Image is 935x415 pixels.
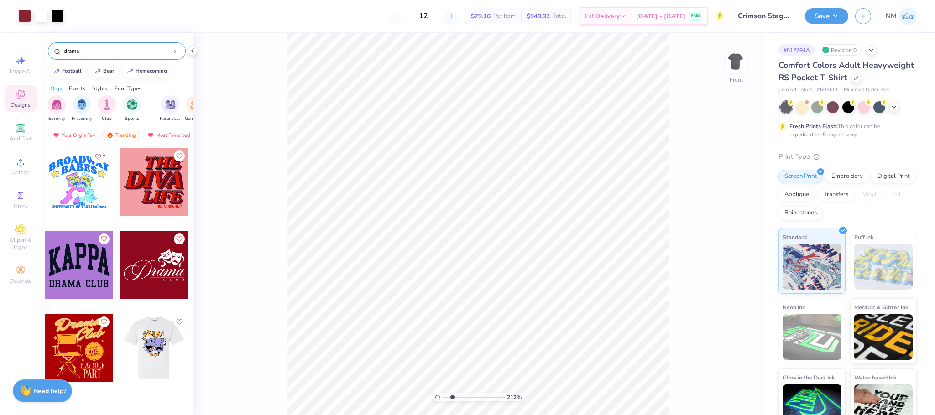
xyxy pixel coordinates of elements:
[185,95,206,122] div: filter for Game Day
[103,68,114,73] div: bear
[52,132,60,138] img: most_fav.gif
[52,99,62,110] img: Sorority Image
[89,64,118,78] button: bear
[48,64,86,78] button: football
[854,314,913,360] img: Metallic & Glitter Ink
[33,387,66,395] strong: Need help?
[778,170,823,183] div: Screen Print
[789,123,838,130] strong: Fresh Prints Flash:
[136,68,167,73] div: homecoming
[125,115,139,122] span: Sports
[102,99,112,110] img: Club Image
[102,130,140,140] div: Trending
[10,67,31,75] span: Image AI
[493,11,516,21] span: Per Item
[778,60,914,83] span: Comfort Colors Adult Heavyweight RS Pocket T-Shirt
[48,130,99,140] div: Your Org's Fav
[857,188,883,202] div: Vinyl
[783,314,841,360] img: Neon Ink
[778,44,815,56] div: # 512794A
[123,95,141,122] button: filter button
[185,115,206,122] span: Game Day
[98,95,116,122] div: filter for Club
[636,11,685,21] span: [DATE] - [DATE]
[789,122,902,139] div: This color can be expedited for 5 day delivery.
[854,302,908,312] span: Metallic & Glitter Ink
[47,95,66,122] div: filter for Sorority
[99,316,110,327] button: Like
[114,84,141,93] div: Print Types
[727,53,745,71] img: Front
[103,155,105,159] span: 7
[50,84,62,93] div: Orgs
[818,188,854,202] div: Transfers
[778,188,815,202] div: Applique
[507,393,522,401] span: 212 %
[94,68,101,74] img: trend_line.gif
[123,95,141,122] div: filter for Sports
[10,277,31,285] span: Decorate
[63,47,174,56] input: Try "Alpha"
[585,11,620,21] span: Est. Delivery
[77,99,87,110] img: Fraternity Image
[854,244,913,290] img: Puff Ink
[783,244,841,290] img: Standard
[14,202,28,210] span: Greek
[527,11,550,21] span: $949.92
[185,95,206,122] button: filter button
[174,233,185,244] button: Like
[731,7,798,25] input: Untitled Design
[854,373,896,382] span: Water based Ink
[127,99,137,110] img: Sports Image
[778,86,812,94] span: Comfort Colors
[72,95,92,122] button: filter button
[91,150,110,163] button: Like
[10,101,31,109] span: Designs
[99,233,110,244] button: Like
[174,150,185,161] button: Like
[126,68,134,74] img: trend_line.gif
[885,188,907,202] div: Foil
[106,132,114,138] img: trending.gif
[820,44,862,56] div: Revision 0
[886,7,917,25] a: NM
[72,115,92,122] span: Fraternity
[805,8,848,24] button: Save
[53,68,60,74] img: trend_line.gif
[147,132,154,138] img: most_fav.gif
[691,13,700,19] span: FREE
[102,115,112,122] span: Club
[854,232,873,242] span: Puff Ink
[121,64,171,78] button: homecoming
[817,86,839,94] span: # 6030CC
[471,11,491,21] span: $79.16
[160,95,181,122] div: filter for Parent's Weekend
[783,373,835,382] span: Glow in the Dark Ink
[92,84,107,93] div: Styles
[553,11,566,21] span: Total
[69,84,85,93] div: Events
[98,95,116,122] button: filter button
[10,135,31,142] span: Add Text
[160,115,181,122] span: Parent's Weekend
[62,68,82,73] div: football
[190,99,201,110] img: Game Day Image
[406,8,441,24] input: – –
[783,302,805,312] span: Neon Ink
[174,316,185,327] button: Like
[778,206,823,220] div: Rhinestones
[72,95,92,122] div: filter for Fraternity
[48,115,65,122] span: Sorority
[47,95,66,122] button: filter button
[872,170,916,183] div: Digital Print
[11,169,30,176] span: Upload
[778,151,917,162] div: Print Type
[160,95,181,122] button: filter button
[886,11,897,21] span: NM
[844,86,889,94] span: Minimum Order: 24 +
[783,232,807,242] span: Standard
[825,170,869,183] div: Embroidery
[5,236,37,251] span: Clipart & logos
[899,7,917,25] img: Naina Mehta
[165,99,176,110] img: Parent's Weekend Image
